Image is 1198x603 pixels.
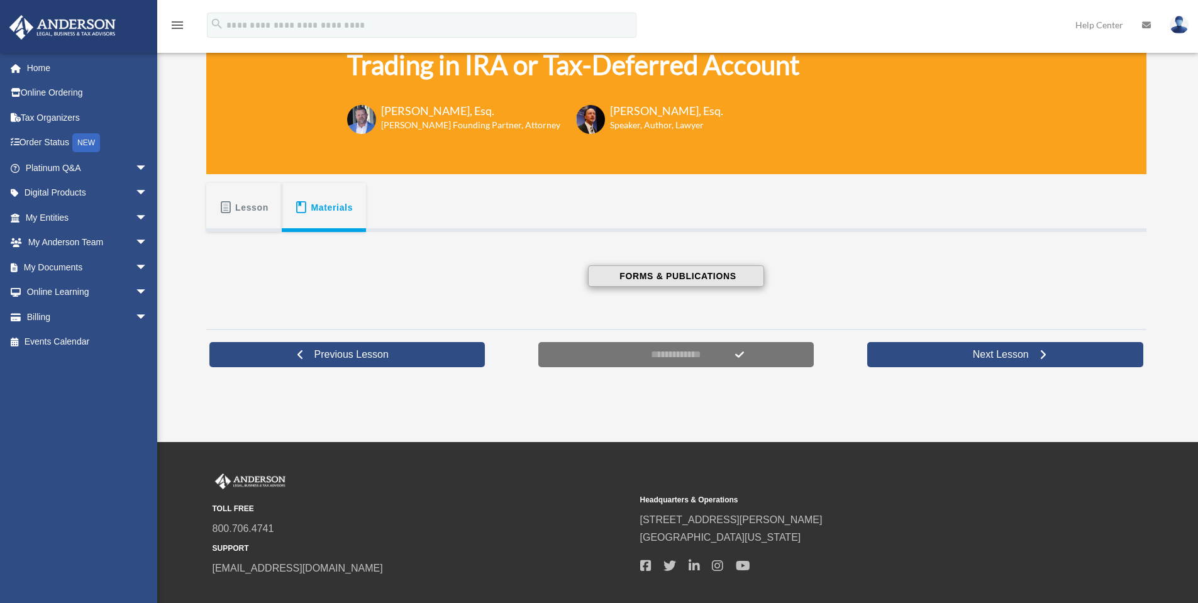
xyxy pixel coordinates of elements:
a: [STREET_ADDRESS][PERSON_NAME] [640,514,823,525]
span: arrow_drop_down [135,205,160,231]
h6: [PERSON_NAME] Founding Partner, Attorney [381,119,560,131]
small: TOLL FREE [213,502,631,516]
a: Tax Organizers [9,105,167,130]
a: Home [9,55,167,80]
img: User Pic [1170,16,1189,34]
i: search [210,17,224,31]
span: arrow_drop_down [135,280,160,306]
a: FORMS & PUBLICATIONS [368,265,984,287]
a: Online Learningarrow_drop_down [9,280,167,305]
a: My Entitiesarrow_drop_down [9,205,167,230]
span: arrow_drop_down [135,180,160,206]
h6: Speaker, Author, Lawyer [610,119,707,131]
div: NEW [72,133,100,152]
img: Anderson Advisors Platinum Portal [213,473,288,490]
a: [GEOGRAPHIC_DATA][US_STATE] [640,532,801,543]
a: 800.706.4741 [213,523,274,534]
small: Headquarters & Operations [640,494,1059,507]
a: Previous Lesson [209,342,485,367]
a: [EMAIL_ADDRESS][DOMAIN_NAME] [213,563,383,573]
a: My Anderson Teamarrow_drop_down [9,230,167,255]
span: FORMS & PUBLICATIONS [616,270,736,282]
button: FORMS & PUBLICATIONS [588,265,764,287]
a: Digital Productsarrow_drop_down [9,180,167,206]
h3: [PERSON_NAME], Esq. [610,103,723,119]
span: Next Lesson [963,348,1039,361]
span: arrow_drop_down [135,155,160,181]
a: Platinum Q&Aarrow_drop_down [9,155,167,180]
img: Toby-circle-head.png [347,105,376,134]
a: Order StatusNEW [9,130,167,156]
small: SUPPORT [213,542,631,555]
h3: [PERSON_NAME], Esq. [381,103,560,119]
img: Scott-Estill-Headshot.png [576,105,605,134]
span: arrow_drop_down [135,255,160,280]
span: Previous Lesson [304,348,399,361]
a: Billingarrow_drop_down [9,304,167,329]
a: menu [170,22,185,33]
i: menu [170,18,185,33]
a: Next Lesson [867,342,1143,367]
span: arrow_drop_down [135,230,160,256]
span: Materials [311,196,353,219]
a: My Documentsarrow_drop_down [9,255,167,280]
img: Anderson Advisors Platinum Portal [6,15,119,40]
h1: Trading in IRA or Tax-Deferred Account [347,47,800,84]
a: Events Calendar [9,329,167,355]
span: arrow_drop_down [135,304,160,330]
span: Lesson [235,196,269,219]
a: Online Ordering [9,80,167,106]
